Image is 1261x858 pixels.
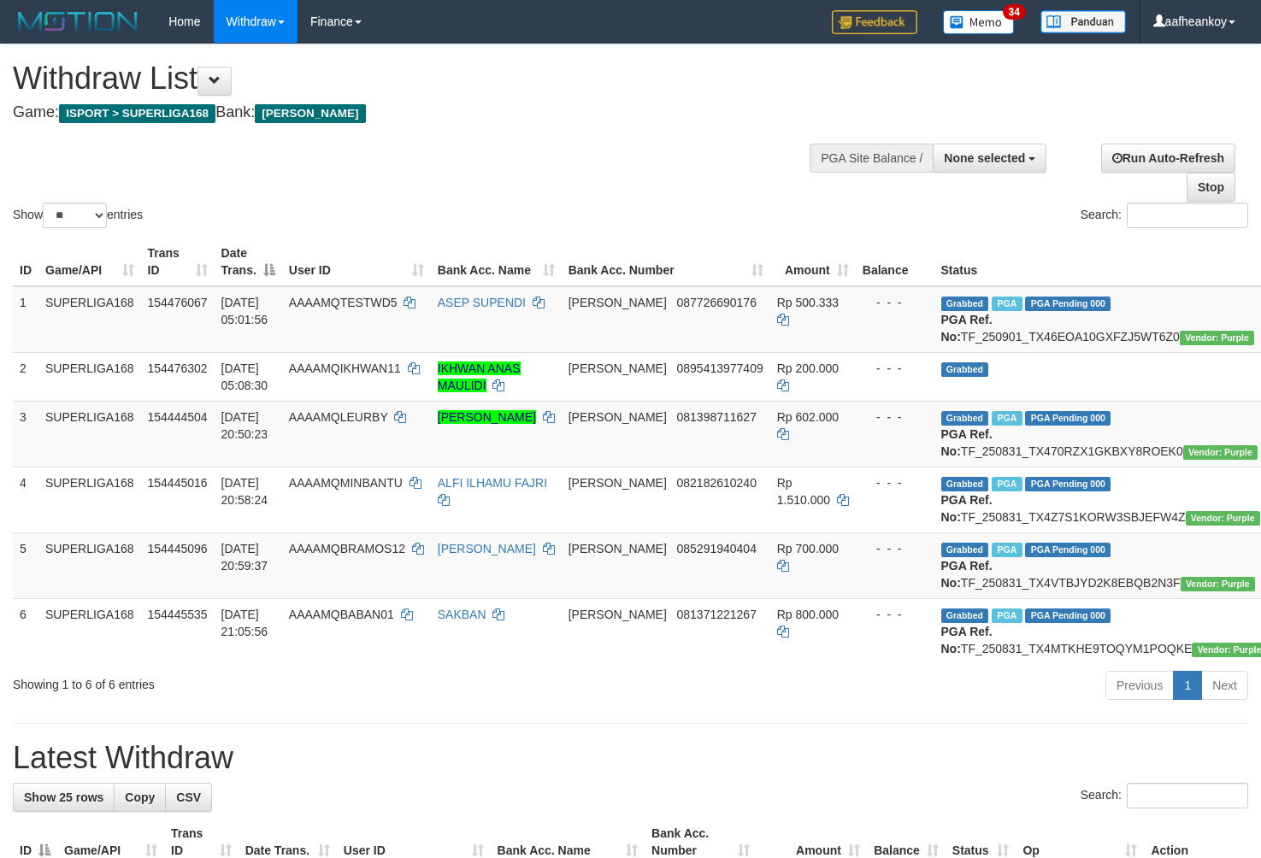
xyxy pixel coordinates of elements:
[943,10,1015,34] img: Button%20Memo.svg
[941,313,993,344] b: PGA Ref. No:
[24,790,103,804] span: Show 25 rows
[1003,4,1026,20] span: 34
[1025,608,1111,623] span: PGA Pending
[992,608,1022,623] span: Marked by aafheankoy
[431,238,562,286] th: Bank Acc. Name: activate to sort column ascending
[856,238,934,286] th: Balance
[569,296,667,309] span: [PERSON_NAME]
[13,532,38,598] td: 5
[38,286,141,353] td: SUPERLIGA168
[289,476,403,490] span: AAAAMQMINBANTU
[141,238,215,286] th: Trans ID: activate to sort column ascending
[941,543,989,557] span: Grabbed
[176,790,201,804] span: CSV
[992,297,1022,311] span: Marked by aafmaleo
[863,360,928,377] div: - - -
[1025,411,1111,426] span: PGA Pending
[43,203,107,228] select: Showentries
[438,542,536,555] a: [PERSON_NAME]
[13,286,38,353] td: 1
[941,625,993,655] b: PGA Ref. No:
[215,238,282,286] th: Date Trans.: activate to sort column descending
[569,542,667,555] span: [PERSON_NAME]
[677,476,757,490] span: Copy 082182610240 to clipboard
[13,598,38,664] td: 6
[148,542,208,555] span: 154445096
[777,476,830,507] span: Rp 1.510.000
[13,741,1248,775] h1: Latest Withdraw
[1040,10,1126,33] img: panduan.png
[438,361,521,392] a: IKHWAN ANAS MAULIDI
[777,296,839,309] span: Rp 500.333
[1180,331,1254,345] span: Vendor URL: https://trx4.1velocity.biz
[777,608,839,621] span: Rp 800.000
[941,608,989,623] span: Grabbed
[832,10,917,34] img: Feedback.jpg
[289,542,405,555] span: AAAAMQBRAMOS12
[941,411,989,426] span: Grabbed
[148,608,208,621] span: 154445535
[148,410,208,424] span: 154444504
[569,361,667,375] span: [PERSON_NAME]
[289,410,388,424] span: AAAAMQLEURBY
[933,144,1046,173] button: None selected
[941,559,993,590] b: PGA Ref. No:
[677,296,757,309] span: Copy 087726690176 to clipboard
[38,532,141,598] td: SUPERLIGA168
[677,361,763,375] span: Copy 0895413977409 to clipboard
[1127,783,1248,808] input: Search:
[1186,511,1260,526] span: Vendor URL: https://trx4.1velocity.biz
[944,151,1025,165] span: None selected
[1181,577,1255,591] span: Vendor URL: https://trx4.1velocity.biz
[13,467,38,532] td: 4
[221,608,268,638] span: [DATE] 21:05:56
[1081,203,1248,228] label: Search:
[777,410,839,424] span: Rp 602.000
[38,401,141,467] td: SUPERLIGA168
[863,474,928,491] div: - - -
[13,238,38,286] th: ID
[289,608,394,621] span: AAAAMQBABAN01
[13,352,38,401] td: 2
[13,9,143,34] img: MOTION_logo.png
[992,543,1022,557] span: Marked by aafheankoy
[1025,477,1111,491] span: PGA Pending
[1173,671,1202,700] a: 1
[289,296,398,309] span: AAAAMQTESTWD5
[38,238,141,286] th: Game/API: activate to sort column ascending
[941,362,989,377] span: Grabbed
[165,783,212,812] a: CSV
[1081,783,1248,808] label: Search:
[777,542,839,555] span: Rp 700.000
[282,238,431,286] th: User ID: activate to sort column ascending
[863,540,928,557] div: - - -
[438,476,547,490] a: ALFI ILHAMU FAJRI
[255,104,365,123] span: [PERSON_NAME]
[863,408,928,426] div: - - -
[221,296,268,326] span: [DATE] 05:01:56
[992,477,1022,491] span: Marked by aafheankoy
[1025,297,1111,311] span: PGA Pending
[941,493,993,524] b: PGA Ref. No:
[1025,543,1111,557] span: PGA Pending
[221,542,268,573] span: [DATE] 20:59:37
[677,410,757,424] span: Copy 081398711627 to clipboard
[13,203,143,228] label: Show entries
[13,669,513,693] div: Showing 1 to 6 of 6 entries
[1183,445,1258,460] span: Vendor URL: https://trx4.1velocity.biz
[438,410,536,424] a: [PERSON_NAME]
[289,361,401,375] span: AAAAMQIKHWAN11
[941,297,989,311] span: Grabbed
[1105,671,1174,700] a: Previous
[677,608,757,621] span: Copy 081371221267 to clipboard
[677,542,757,555] span: Copy 085291940404 to clipboard
[569,476,667,490] span: [PERSON_NAME]
[125,790,155,804] span: Copy
[569,608,667,621] span: [PERSON_NAME]
[1201,671,1248,700] a: Next
[114,783,166,812] a: Copy
[13,62,823,96] h1: Withdraw List
[810,144,933,173] div: PGA Site Balance /
[562,238,770,286] th: Bank Acc. Number: activate to sort column ascending
[13,104,823,121] h4: Game: Bank:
